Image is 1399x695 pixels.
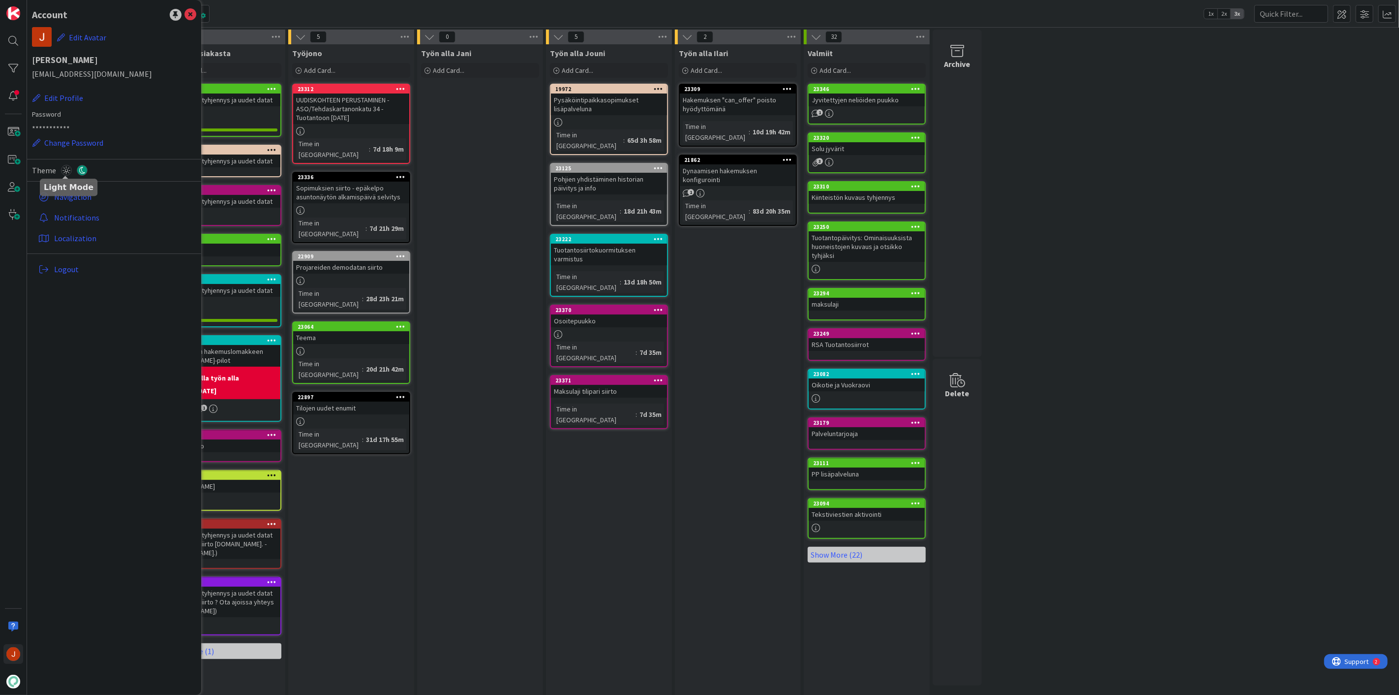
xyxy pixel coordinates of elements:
div: Delete [945,387,970,399]
span: Logout [54,263,192,275]
div: 18d 21h 43m [621,206,664,217]
span: Työn alla Jani [421,48,471,58]
span: 5 [568,31,584,43]
a: 22909Projareiden demodatan siirtoTime in [GEOGRAPHIC_DATA]:28d 23h 21m [292,251,410,314]
div: 7d 35m [637,347,664,358]
div: 23336 [293,173,409,182]
div: 23346 [809,85,925,94]
a: 23094Tekstiviestien aktivointi [808,498,926,539]
span: : [620,206,621,217]
img: avatar [6,675,20,689]
div: Time in [GEOGRAPHIC_DATA] [554,271,620,293]
div: Tuotantosiirtokuormituksen varmistus [551,244,667,265]
span: : [362,364,364,375]
div: Time in [GEOGRAPHIC_DATA] [296,288,362,310]
a: 22938Asiakastieto [163,430,281,462]
div: Ympäristön tyhjennys ja uudet datat (Seuraava siirto [DOMAIN_NAME]. - [DOMAIN_NAME].) [164,529,280,559]
div: 31d 17h 55m [364,434,406,445]
div: PP lisäpalveluna [809,468,925,480]
span: 1 [688,189,694,195]
span: 1 [201,405,207,411]
span: 1 [817,109,823,116]
span: : [369,144,370,155]
img: Visit kanbanzone.com [6,6,20,20]
div: 21605Dynaamisen hakemuslomakkeen [PERSON_NAME]-pilot [164,336,280,367]
div: 20876 [164,520,280,529]
div: 23309Hakemuksen "can_offer" poisto hyödyttömänä [680,85,796,115]
div: Ympäristön tyhjennys ja uudet datat [164,155,280,167]
div: 65d 3h 58m [625,135,664,146]
div: Solu jyvärit [809,142,925,155]
div: Time in [GEOGRAPHIC_DATA] [296,138,369,160]
div: 22909Projareiden demodatan siirto [293,252,409,274]
a: 23250Tuotantopäivitys: Ominaisuuksista huoneistojen kuvaus ja otsikko tyhjäksi [808,221,926,280]
div: 7d 21h 29m [367,223,406,234]
span: Add Card... [820,66,851,75]
span: 32 [825,31,842,43]
div: [DATE] [196,386,216,396]
a: 23184Liiketilat [163,234,281,266]
div: 22897Tilojen uudet enumit [293,393,409,414]
a: 23082Oikotie ja Vuokraovi [808,369,926,410]
div: 22897 [298,394,409,401]
div: Ympäristön tyhjennys ja uudet datat (Seuraava siirto ? Ota ajoissa yhteys [PERSON_NAME]) [164,587,280,617]
div: 22909 [298,253,409,260]
div: 23310Kiinteistön kuvaus tyhjennys [809,182,925,204]
div: 23294maksulaji [809,289,925,311]
span: Support [21,1,45,13]
div: Teema [293,331,409,344]
div: 17711 [164,275,280,284]
div: 23336 [298,174,409,181]
span: Valmiit [808,48,833,58]
div: 23312 [293,85,409,94]
div: maksulaji [809,298,925,311]
span: Add Card... [433,66,464,75]
a: Localization [34,229,196,247]
div: 19879 [164,146,280,155]
h5: Light Mode [44,183,93,192]
div: Dynaamisen hakemuksen konfigurointi [680,164,796,186]
div: 23125Pohjien yhdistäminen historian päivitys ja info [551,164,667,194]
span: : [623,135,625,146]
div: 23370 [555,307,667,314]
div: [PERSON_NAME] [164,480,280,493]
div: 23371 [555,377,667,384]
div: 20864 [169,579,280,586]
div: Maksulaji tilipari siirto [551,385,667,398]
div: 23370Osoitepuukko [551,306,667,327]
a: Navigation [34,188,196,206]
div: 23309 [680,85,796,94]
span: 5 [310,31,327,43]
div: 19879 [169,147,280,154]
div: 22077 [169,472,280,479]
div: 23371Maksulaji tilipari siirto [551,376,667,398]
div: 23064 [298,323,409,330]
div: Tekstiviestien aktivointi [809,508,925,521]
div: 20d 21h 42m [364,364,406,375]
div: 22897 [293,393,409,402]
div: Time in [GEOGRAPHIC_DATA] [683,200,749,222]
div: 23309 [684,86,796,93]
div: 23125 [551,164,667,173]
div: 21605 [164,336,280,345]
div: 23371 [551,376,667,385]
a: 23320Solu jyvärit [808,132,926,173]
a: 23371Maksulaji tilipari siirtoTime in [GEOGRAPHIC_DATA]:7d 35m [550,375,668,429]
div: 19879Ympäristön tyhjennys ja uudet datat [164,146,280,167]
div: 22077[PERSON_NAME] [164,471,280,493]
div: 20876Ympäristön tyhjennys ja uudet datat (Seuraava siirto [DOMAIN_NAME]. - [DOMAIN_NAME].) [164,520,280,559]
div: Sopimuksien siirto - epäkelpo asuntonäytön alkamispäivä selvitys [293,182,409,203]
div: 23222Tuotantosiirtokuormituksen varmistus [551,235,667,265]
div: Dynaamisen hakemuslomakkeen [PERSON_NAME]-pilot [164,345,280,367]
a: 23064TeemaTime in [GEOGRAPHIC_DATA]:20d 21h 42m [292,321,410,384]
span: Add Card... [691,66,722,75]
div: 20876 [169,521,280,528]
span: 2 [697,31,713,43]
div: Time in [GEOGRAPHIC_DATA] [296,218,365,239]
div: 23249 [813,330,925,337]
div: RSA Tuotantosiirrot [809,338,925,351]
button: Change Password [32,136,104,149]
button: Edit Profile [32,92,84,104]
a: 23249RSA Tuotantosiirrot [808,328,926,361]
div: 23312UUDISKOHTEEN PERUSTAMINEN - ASO/Tehdaskartanonkatu 34 - Tuotantoon [DATE] [293,85,409,124]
